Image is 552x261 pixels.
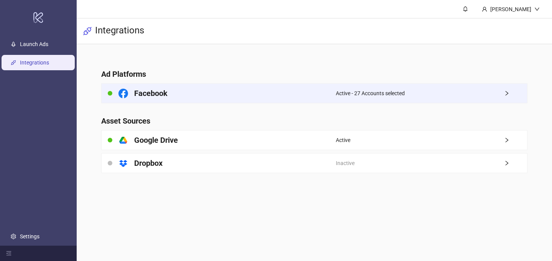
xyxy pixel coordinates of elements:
span: right [504,160,527,166]
span: bell [463,6,468,12]
span: Active [336,136,350,144]
h4: Asset Sources [101,116,528,126]
a: DropboxInactiveright [101,153,528,173]
a: Google DriveActiveright [101,130,528,150]
span: menu-fold [6,251,11,256]
h4: Dropbox [134,158,163,168]
span: Inactive [336,159,355,167]
a: Settings [20,233,39,240]
h4: Google Drive [134,135,178,145]
span: Active - 27 Accounts selected [336,89,405,97]
span: right [504,137,527,143]
h4: Facebook [134,88,168,99]
span: down [534,7,540,12]
div: [PERSON_NAME] [487,5,534,13]
a: FacebookActive - 27 Accounts selectedright [101,83,528,103]
h4: Ad Platforms [101,69,528,79]
span: user [482,7,487,12]
span: right [504,91,527,96]
a: Integrations [20,59,49,66]
span: api [83,26,92,36]
h3: Integrations [95,25,144,38]
a: Launch Ads [20,41,48,47]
